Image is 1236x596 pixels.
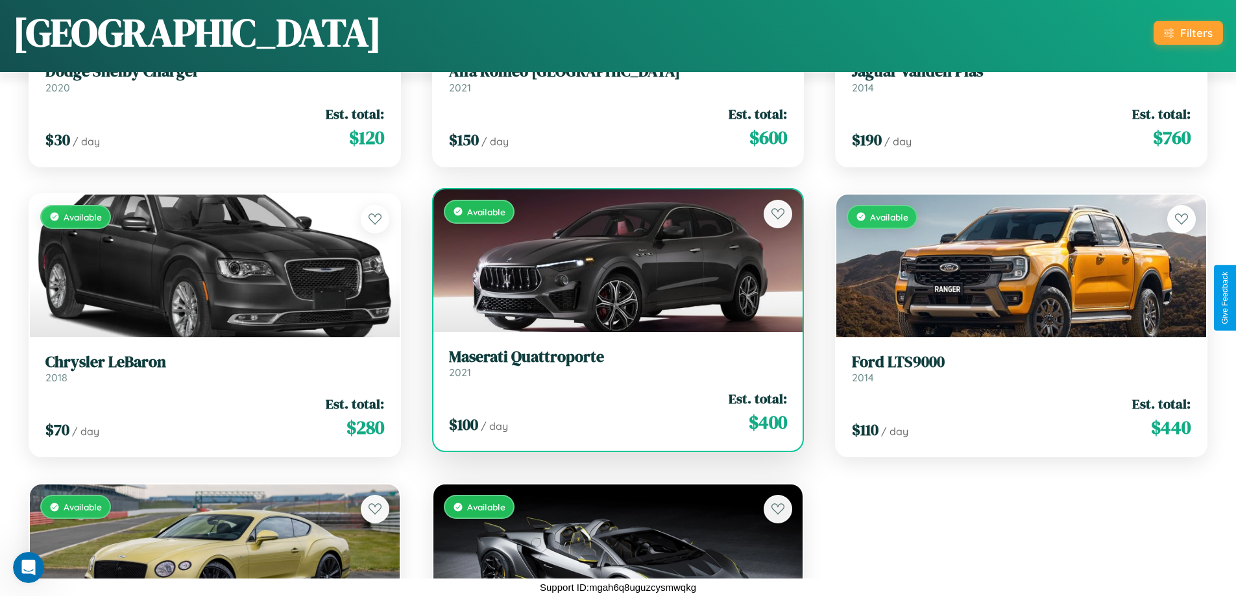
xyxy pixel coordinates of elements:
span: Est. total: [326,394,384,413]
span: Est. total: [326,104,384,123]
span: $ 600 [749,125,787,150]
span: / day [881,425,908,438]
button: Filters [1154,21,1223,45]
a: Jaguar Vanden Plas2014 [852,62,1191,94]
span: $ 190 [852,129,882,150]
span: $ 30 [45,129,70,150]
span: $ 110 [852,419,879,440]
span: $ 440 [1151,414,1191,440]
a: Dodge Shelby Charger2020 [45,62,384,94]
a: Chrysler LeBaron2018 [45,353,384,385]
span: Available [467,501,505,512]
span: 2014 [852,81,874,94]
a: Ford LTS90002014 [852,353,1191,385]
span: $ 150 [449,129,479,150]
h3: Alfa Romeo [GEOGRAPHIC_DATA] [449,62,788,81]
span: / day [481,420,508,433]
span: Available [467,206,505,217]
span: Available [870,211,908,222]
h3: Chrysler LeBaron [45,353,384,372]
span: / day [73,135,100,148]
h3: Dodge Shelby Charger [45,62,384,81]
h3: Jaguar Vanden Plas [852,62,1191,81]
span: 2018 [45,371,67,384]
a: Alfa Romeo [GEOGRAPHIC_DATA]2021 [449,62,788,94]
span: 2021 [449,81,471,94]
a: Maserati Quattroporte2021 [449,348,788,379]
span: $ 100 [449,414,478,435]
span: 2021 [449,366,471,379]
span: $ 120 [349,125,384,150]
span: Est. total: [1132,394,1191,413]
span: Est. total: [1132,104,1191,123]
h1: [GEOGRAPHIC_DATA] [13,6,382,59]
span: Est. total: [729,104,787,123]
span: Available [64,211,102,222]
h3: Ford LTS9000 [852,353,1191,372]
div: Filters [1180,26,1213,40]
span: 2020 [45,81,70,94]
span: $ 280 [346,414,384,440]
span: Est. total: [729,389,787,408]
iframe: Intercom live chat [13,552,44,583]
h3: Maserati Quattroporte [449,348,788,366]
span: / day [481,135,509,148]
span: $ 760 [1153,125,1191,150]
span: / day [884,135,912,148]
span: Available [64,501,102,512]
p: Support ID: mgah6q8uguzcysmwqkg [540,578,696,596]
span: / day [72,425,99,438]
div: Give Feedback [1220,272,1230,324]
span: $ 400 [749,409,787,435]
span: 2014 [852,371,874,384]
span: $ 70 [45,419,69,440]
